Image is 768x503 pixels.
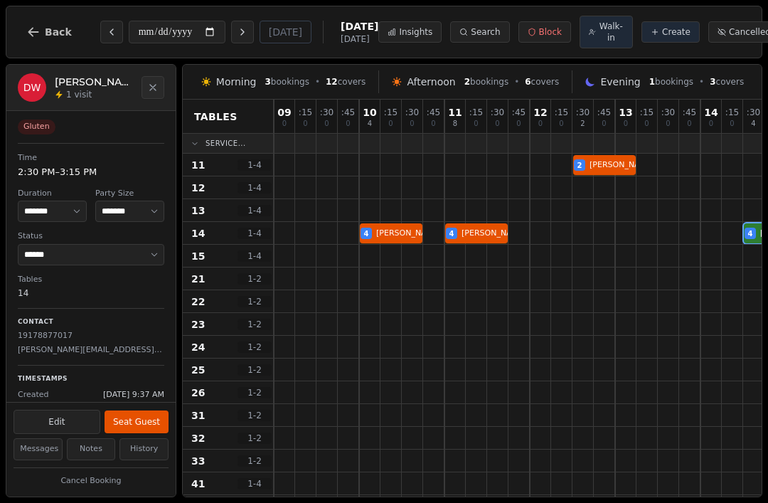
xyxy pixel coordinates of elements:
[431,120,435,127] span: 0
[142,76,164,99] button: Close
[191,249,205,263] span: 15
[238,364,272,376] span: 1 - 2
[18,231,164,243] dt: Status
[405,108,419,117] span: : 30
[238,410,272,421] span: 1 - 2
[191,158,205,172] span: 11
[55,75,133,89] h2: [PERSON_NAME] [PERSON_NAME]
[18,344,164,356] p: [PERSON_NAME][EMAIL_ADDRESS][PERSON_NAME][DOMAIN_NAME]
[282,120,287,127] span: 0
[725,108,739,117] span: : 15
[191,203,205,218] span: 13
[474,120,478,127] span: 0
[341,108,355,117] span: : 45
[67,438,116,460] button: Notes
[191,181,205,195] span: 12
[191,226,205,240] span: 14
[462,228,594,240] span: [PERSON_NAME] [PERSON_NAME]
[704,107,718,117] span: 14
[100,21,123,43] button: Previous day
[464,76,508,88] span: bookings
[18,389,49,401] span: Created
[238,387,272,398] span: 1 - 2
[238,319,272,330] span: 1 - 2
[299,108,312,117] span: : 15
[103,389,164,401] span: [DATE] 9:37 AM
[514,76,519,88] span: •
[399,26,432,38] span: Insights
[450,21,509,43] button: Search
[18,165,164,179] dd: 2:30 PM – 3:15 PM
[525,77,530,87] span: 6
[238,182,272,194] span: 1 - 4
[580,16,633,48] button: Walk-in
[191,431,205,445] span: 32
[191,272,205,286] span: 21
[303,120,307,127] span: 0
[427,108,440,117] span: : 45
[18,317,164,327] p: Contact
[105,411,169,433] button: Seat Guest
[18,73,46,102] div: DW
[448,107,462,117] span: 11
[577,160,582,171] span: 2
[518,21,571,43] button: Block
[597,108,611,117] span: : 45
[559,120,563,127] span: 0
[590,159,722,171] span: [PERSON_NAME] [PERSON_NAME]
[326,76,366,88] span: covers
[555,108,568,117] span: : 15
[14,438,63,460] button: Messages
[449,228,454,239] span: 4
[602,120,606,127] span: 0
[747,108,760,117] span: : 30
[666,120,670,127] span: 0
[710,77,715,87] span: 3
[18,274,164,286] dt: Tables
[238,341,272,353] span: 1 - 2
[265,77,270,87] span: 3
[238,250,272,262] span: 1 - 4
[238,478,272,489] span: 1 - 4
[748,228,753,239] span: 4
[384,108,398,117] span: : 15
[341,19,378,33] span: [DATE]
[683,108,696,117] span: : 45
[18,188,87,200] dt: Duration
[453,120,457,127] span: 8
[516,120,521,127] span: 0
[320,108,334,117] span: : 30
[471,26,500,38] span: Search
[662,26,690,38] span: Create
[191,408,205,423] span: 31
[388,120,393,127] span: 0
[619,107,632,117] span: 13
[512,108,526,117] span: : 45
[491,108,504,117] span: : 30
[364,228,369,239] span: 4
[599,21,624,43] span: Walk-in
[206,138,246,149] span: Service...
[216,75,257,89] span: Morning
[324,120,329,127] span: 0
[238,273,272,285] span: 1 - 2
[525,76,559,88] span: covers
[641,21,700,43] button: Create
[710,76,744,88] span: covers
[730,120,734,127] span: 0
[649,77,655,87] span: 1
[14,472,169,490] button: Cancel Booking
[464,77,470,87] span: 2
[18,374,164,384] p: Timestamps
[66,89,92,100] span: 1 visit
[699,76,704,88] span: •
[640,108,654,117] span: : 15
[341,33,378,45] span: [DATE]
[191,454,205,468] span: 33
[410,120,414,127] span: 0
[18,330,164,342] p: 19178877017
[346,120,350,127] span: 0
[644,120,649,127] span: 0
[95,188,164,200] dt: Party Size
[661,108,675,117] span: : 30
